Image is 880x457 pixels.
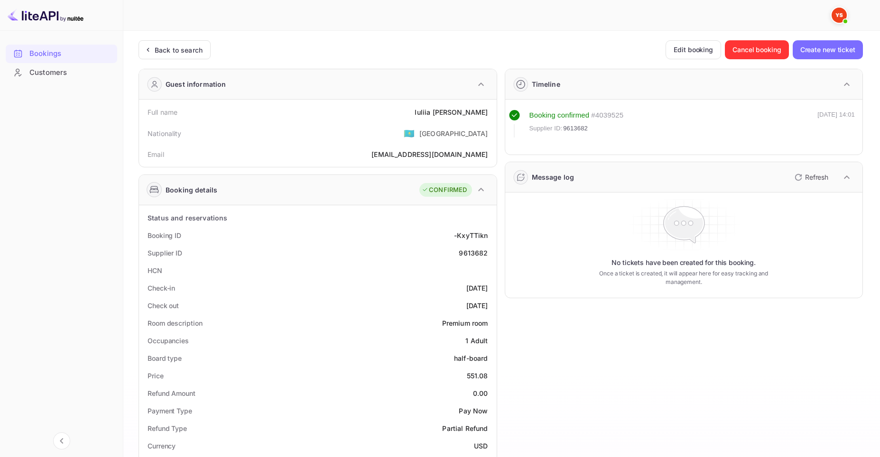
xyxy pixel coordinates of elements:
[53,432,70,449] button: Collapse navigation
[442,423,488,433] div: Partial Refund
[422,185,467,195] div: CONFIRMED
[532,172,574,182] div: Message log
[148,423,187,433] div: Refund Type
[148,265,162,275] div: HCN
[166,79,226,89] div: Guest information
[466,301,488,311] div: [DATE]
[148,128,182,138] div: Nationality
[473,388,488,398] div: 0.00
[666,40,721,59] button: Edit booking
[789,170,832,185] button: Refresh
[148,107,177,117] div: Full name
[155,45,203,55] div: Back to search
[529,124,563,133] span: Supplier ID:
[148,213,227,223] div: Status and reservations
[532,79,560,89] div: Timeline
[467,371,488,381] div: 551.08
[474,441,488,451] div: USD
[563,124,588,133] span: 9613682
[419,128,488,138] div: [GEOGRAPHIC_DATA]
[148,353,182,363] div: Board type
[8,8,83,23] img: LiteAPI logo
[725,40,789,59] button: Cancel booking
[29,67,67,78] ya-tr-span: Customers
[371,149,488,159] div: [EMAIL_ADDRESS][DOMAIN_NAME]
[529,110,590,121] div: Booking confirmed
[611,258,756,267] p: No tickets have been created for this booking.
[148,318,202,328] div: Room description
[442,318,488,328] div: Premium room
[148,248,182,258] div: Supplier ID
[6,45,117,62] a: Bookings
[29,48,61,59] ya-tr-span: Bookings
[817,110,855,137] div: [DATE] 14:01
[166,185,217,195] div: Booking details
[805,172,828,182] p: Refresh
[591,110,623,121] div: # 4039525
[454,230,488,240] div: -KxyTTikn
[404,125,415,142] span: United States
[587,269,780,286] p: Once a ticket is created, it will appear here for easy tracking and management.
[148,371,164,381] div: Price
[148,230,181,240] div: Booking ID
[793,40,863,59] button: Create new ticket
[832,8,847,23] img: Yandex Support
[148,441,176,451] div: Currency
[148,301,179,311] div: Check out
[148,149,164,159] div: Email
[6,64,117,81] a: Customers
[454,353,488,363] div: half-board
[6,45,117,63] div: Bookings
[459,406,488,416] div: Pay Now
[466,283,488,293] div: [DATE]
[148,406,192,416] div: Payment Type
[148,388,195,398] div: Refund Amount
[148,283,175,293] div: Check-in
[459,248,488,258] div: 9613682
[465,336,488,346] div: 1 Adult
[6,64,117,82] div: Customers
[415,107,488,117] div: Iuliia [PERSON_NAME]
[148,336,189,346] div: Occupancies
